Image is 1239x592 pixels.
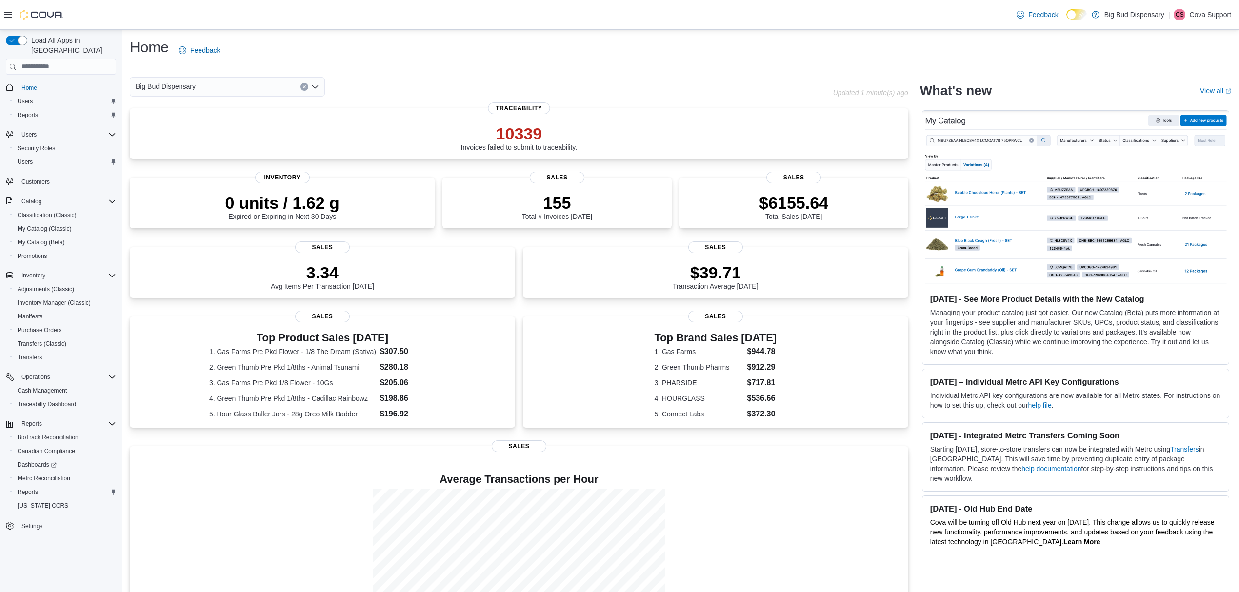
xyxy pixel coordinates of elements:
span: Settings [18,519,116,532]
input: Dark Mode [1066,9,1087,20]
span: Purchase Orders [14,324,116,336]
dd: $307.50 [380,346,436,357]
span: Inventory [255,172,310,183]
span: Big Bud Dispensary [136,80,196,92]
button: Metrc Reconciliation [10,472,120,485]
span: Adjustments (Classic) [18,285,74,293]
button: Reports [10,485,120,499]
p: $39.71 [673,263,759,282]
a: Feedback [175,40,224,60]
a: Metrc Reconciliation [14,473,74,484]
button: Traceabilty Dashboard [10,397,120,411]
a: Adjustments (Classic) [14,283,78,295]
span: Users [14,156,116,168]
a: Traceabilty Dashboard [14,398,80,410]
span: Feedback [190,45,220,55]
button: Clear input [300,83,308,91]
button: Reports [10,108,120,122]
span: Customers [18,176,116,188]
a: My Catalog (Beta) [14,237,69,248]
span: Cash Management [14,385,116,396]
h1: Home [130,38,169,57]
span: BioTrack Reconciliation [18,434,79,441]
span: Inventory [21,272,45,279]
span: My Catalog (Beta) [18,238,65,246]
button: Home [2,80,120,95]
dt: 5. Hour Glass Baller Jars - 28g Oreo Milk Badder [209,409,376,419]
span: Reports [21,420,42,428]
img: Cova [20,10,63,20]
button: Security Roles [10,141,120,155]
span: Classification (Classic) [18,211,77,219]
span: Cova will be turning off Old Hub next year on [DATE]. This change allows us to quickly release ne... [930,518,1215,546]
a: Classification (Classic) [14,209,80,221]
a: Promotions [14,250,51,262]
a: Transfers [1170,445,1199,453]
dd: $944.78 [747,346,777,357]
span: Reports [14,109,116,121]
dd: $280.18 [380,361,436,373]
h2: What's new [920,83,992,99]
dt: 3. PHARSIDE [654,378,743,388]
span: Load All Apps in [GEOGRAPHIC_DATA] [27,36,116,55]
button: Inventory Manager (Classic) [10,296,120,310]
dt: 3. Gas Farms Pre Pkd 1/8 Flower - 10Gs [209,378,376,388]
span: CS [1176,9,1184,20]
span: Feedback [1028,10,1058,20]
div: Avg Items Per Transaction [DATE] [271,263,374,290]
span: Promotions [14,250,116,262]
p: 10339 [461,124,578,143]
button: Purchase Orders [10,323,120,337]
button: Transfers [10,351,120,364]
span: My Catalog (Beta) [14,237,116,248]
div: Total # Invoices [DATE] [522,193,592,220]
dd: $198.86 [380,393,436,404]
span: Canadian Compliance [18,447,75,455]
button: Classification (Classic) [10,208,120,222]
span: Promotions [18,252,47,260]
p: 3.34 [271,263,374,282]
h3: Top Brand Sales [DATE] [654,332,777,344]
a: Manifests [14,311,46,322]
span: Sales [492,440,546,452]
button: Canadian Compliance [10,444,120,458]
button: Inventory [2,269,120,282]
h3: Top Product Sales [DATE] [209,332,436,344]
button: Settings [2,518,120,533]
span: Sales [295,241,350,253]
button: Promotions [10,249,120,263]
button: BioTrack Reconciliation [10,431,120,444]
button: My Catalog (Classic) [10,222,120,236]
button: Transfers (Classic) [10,337,120,351]
span: Transfers (Classic) [14,338,116,350]
button: Users [18,129,40,140]
p: 0 units / 1.62 g [225,193,340,213]
span: Manifests [18,313,42,320]
span: [US_STATE] CCRS [18,502,68,510]
a: Reports [14,486,42,498]
div: Transaction Average [DATE] [673,263,759,290]
span: Home [18,81,116,94]
span: Sales [530,172,584,183]
span: Catalog [18,196,116,207]
a: Transfers [14,352,46,363]
a: help file [1028,401,1052,409]
p: Cova Support [1189,9,1231,20]
button: Operations [2,370,120,384]
span: Users [21,131,37,138]
a: help documentation [1021,465,1081,473]
a: Feedback [1013,5,1062,24]
button: Manifests [10,310,120,323]
span: Users [18,129,116,140]
a: Canadian Compliance [14,445,79,457]
div: Cova Support [1174,9,1185,20]
span: Traceabilty Dashboard [18,400,76,408]
a: Settings [18,520,46,532]
span: Customers [21,178,50,186]
span: Catalog [21,197,41,205]
span: Inventory [18,270,116,281]
p: Managing your product catalog just got easier. Our new Catalog (Beta) puts more information at yo... [930,308,1221,356]
span: Traceabilty Dashboard [14,398,116,410]
button: My Catalog (Beta) [10,236,120,249]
